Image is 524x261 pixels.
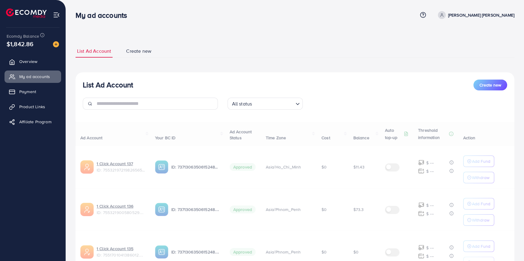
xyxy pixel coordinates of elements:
a: Overview [5,55,61,68]
img: menu [53,11,60,18]
img: image [53,41,59,47]
h3: My ad accounts [76,11,132,20]
span: Payment [19,89,36,95]
input: Search for option [254,98,293,108]
a: Payment [5,86,61,98]
span: $1,842.86 [7,39,33,48]
span: My ad accounts [19,74,50,80]
span: Overview [19,58,37,64]
a: Affiliate Program [5,116,61,128]
p: [PERSON_NAME] [PERSON_NAME] [448,11,514,19]
a: [PERSON_NAME] [PERSON_NAME] [436,11,514,19]
span: Ecomdy Balance [7,33,39,39]
a: My ad accounts [5,71,61,83]
img: logo [6,8,47,18]
a: Product Links [5,101,61,113]
span: Affiliate Program [19,119,51,125]
span: Product Links [19,104,45,110]
span: List Ad Account [77,48,111,55]
span: All status [231,99,253,108]
button: Create new [473,80,507,90]
span: Create new [126,48,151,55]
div: Search for option [228,98,303,110]
span: Create new [479,82,501,88]
h3: List Ad Account [83,80,133,89]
